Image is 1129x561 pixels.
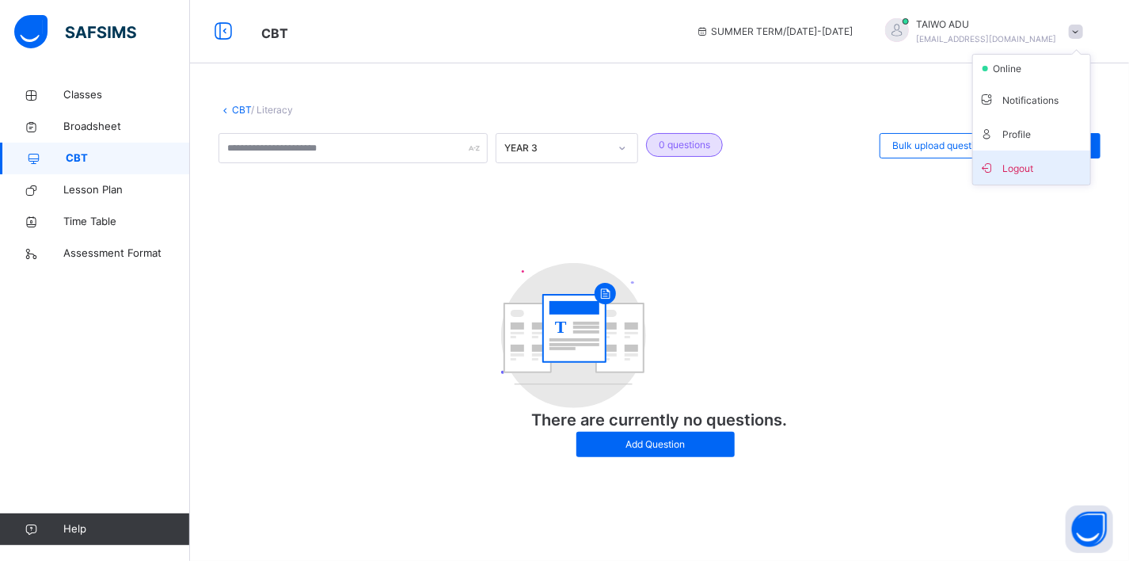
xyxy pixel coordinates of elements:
div: YEAR 3 [504,141,609,155]
span: Add Question [588,437,723,452]
span: [EMAIL_ADDRESS][DOMAIN_NAME] [917,34,1057,44]
span: Profile [979,123,1084,144]
span: / Literacy [251,104,293,116]
span: Logout [979,157,1084,178]
span: Help [63,521,189,537]
span: Bulk upload question [892,139,985,153]
span: 0 questions [659,138,710,152]
div: There are currently no questions. [501,247,818,473]
span: online [992,62,1032,76]
a: CBT [232,104,251,116]
span: Time Table [63,214,190,230]
span: Broadsheet [63,119,190,135]
span: CBT [261,25,288,41]
tspan: T [555,317,567,337]
li: dropdown-list-item-text-3 [973,82,1090,116]
button: Open asap [1066,506,1113,553]
li: dropdown-list-item-text-4 [973,116,1090,151]
span: Notifications [979,89,1084,110]
div: TAIWOADU [869,17,1091,46]
span: TAIWO ADU [917,17,1057,32]
span: Lesson Plan [63,182,190,198]
span: Classes [63,87,190,103]
span: CBT [66,151,190,166]
li: dropdown-list-item-buttom-7 [973,151,1090,185]
p: There are currently no questions. [501,408,818,432]
li: dropdown-list-item-null-2 [973,55,1090,82]
span: Assessment Format [63,246,190,261]
span: session/term information [696,25,853,39]
img: safsims [14,15,136,48]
